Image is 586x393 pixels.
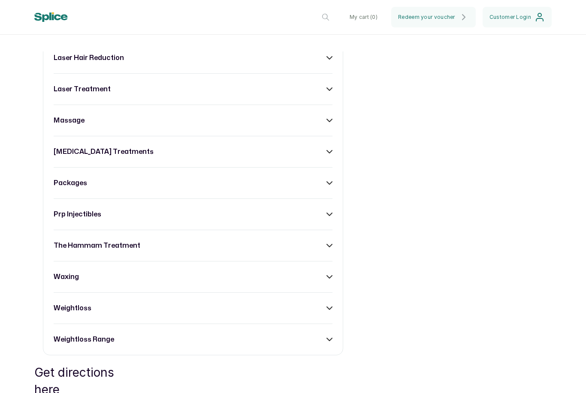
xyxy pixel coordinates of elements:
button: Redeem your voucher [391,7,476,27]
span: Customer Login [489,14,531,21]
h3: waxing [54,272,79,282]
h3: laser treatment [54,84,111,94]
h3: packages [54,178,87,188]
button: My cart (0) [343,7,384,27]
h3: laser hair reduction [54,53,124,63]
h3: the hammam treatment [54,240,140,251]
h3: weightloss [54,303,91,313]
h3: massage [54,115,85,126]
h3: [MEDICAL_DATA] treatments [54,147,154,157]
h3: weightloss range [54,334,114,345]
h3: prp injectibles [54,209,101,219]
button: Customer Login [483,7,552,27]
span: Redeem your voucher [398,14,455,21]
